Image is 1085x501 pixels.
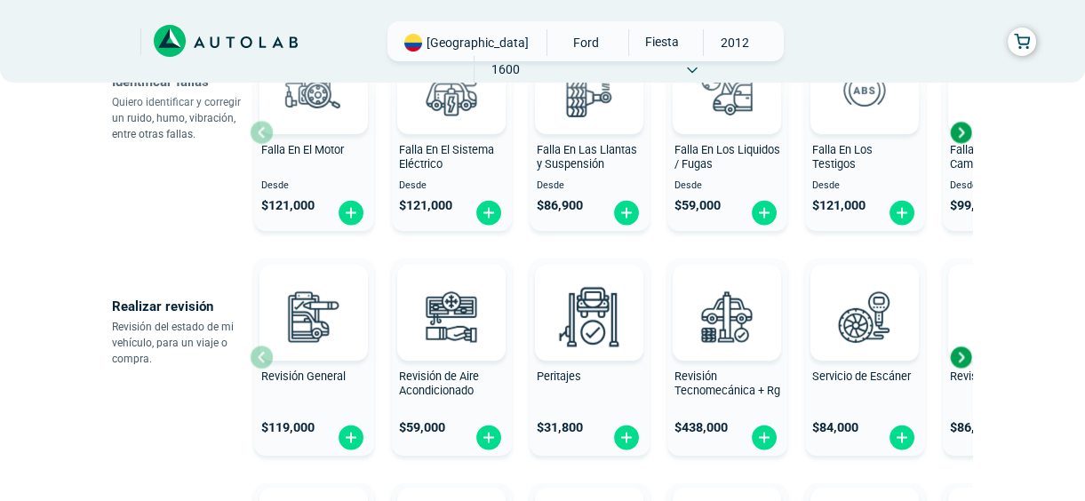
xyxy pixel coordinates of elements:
[674,180,780,192] span: Desde
[667,34,787,231] button: Falla En Los Liquidos / Fugas Desde $59,000
[475,199,503,227] img: fi_plus-circle2.svg
[261,198,315,213] span: $ 121,000
[550,51,628,129] img: diagnostic_suspension-v3.svg
[275,277,353,355] img: revision_general-v3.svg
[950,143,1044,171] span: Falla En La Caja de Cambio
[399,370,479,398] span: Revisión de Aire Acondicionado
[537,420,583,435] span: $ 31,800
[812,180,918,192] span: Desde
[404,34,422,52] img: Flag of COLOMBIA
[261,180,367,192] span: Desde
[674,143,780,171] span: Falla En Los Liquidos / Fugas
[261,370,346,383] span: Revisión General
[950,198,996,213] span: $ 99,000
[805,258,925,456] button: Servicio de Escáner $84,000
[254,258,374,456] button: Revisión General $119,000
[530,258,650,456] button: Peritajes $31,800
[688,277,766,355] img: revision_tecno_mecanica-v3.svg
[750,424,778,451] img: fi_plus-circle2.svg
[562,268,616,322] img: AD0BCuuxAAAAAElFTkSuQmCC
[674,420,728,435] span: $ 438,000
[399,420,445,435] span: $ 59,000
[950,420,996,435] span: $ 86,900
[412,277,491,355] img: aire_acondicionado-v3.svg
[947,119,974,146] div: Next slide
[392,34,512,231] button: Falla En El Sistema Eléctrico Desde $121,000
[475,56,538,83] span: 1600
[674,370,780,398] span: Revisión Tecnomecánica + Rg
[537,180,642,192] span: Desde
[888,199,916,227] img: fi_plus-circle2.svg
[112,319,250,367] p: Revisión del estado de mi vehículo, para un viaje o compra.
[888,424,916,451] img: fi_plus-circle2.svg
[629,29,692,54] span: FIESTA
[412,51,491,129] img: diagnostic_bombilla-v3.svg
[812,143,873,171] span: Falla En Los Testigos
[812,420,858,435] span: $ 84,000
[550,277,628,355] img: peritaje-v3.svg
[254,34,374,231] button: Falla En El Motor Desde $121,000
[612,199,641,227] img: fi_plus-circle2.svg
[475,424,503,451] img: fi_plus-circle2.svg
[704,29,767,56] span: 2012
[261,420,315,435] span: $ 119,000
[399,143,494,171] span: Falla En El Sistema Eléctrico
[950,370,1046,383] span: Revisión de Batería
[812,198,866,213] span: $ 121,000
[838,268,891,322] img: AD0BCuuxAAAAAElFTkSuQmCC
[261,143,344,156] span: Falla En El Motor
[399,180,505,192] span: Desde
[667,258,787,456] button: Revisión Tecnomecánica + Rg $438,000
[750,199,778,227] img: fi_plus-circle2.svg
[947,344,974,370] div: Next slide
[537,143,637,171] span: Falla En Las Llantas y Suspensión
[530,34,650,231] button: Falla En Las Llantas y Suspensión Desde $86,900
[674,198,721,213] span: $ 59,000
[812,370,911,383] span: Servicio de Escáner
[826,51,904,129] img: diagnostic_diagnostic_abs-v3.svg
[688,51,766,129] img: diagnostic_gota-de-sangre-v3.svg
[805,34,925,231] button: Falla En Los Testigos Desde $121,000
[826,277,904,355] img: escaner-v3.svg
[287,268,340,322] img: AD0BCuuxAAAAAElFTkSuQmCC
[612,424,641,451] img: fi_plus-circle2.svg
[554,29,618,56] span: FORD
[943,34,1063,231] button: Falla En La Caja de Cambio Desde $99,000
[537,198,583,213] span: $ 86,900
[425,268,478,322] img: AD0BCuuxAAAAAElFTkSuQmCC
[943,258,1063,456] button: Revisión de Batería $86,900
[963,277,1041,355] img: cambio_bateria-v3.svg
[112,94,250,142] p: Quiero identificar y corregir un ruido, humo, vibración, entre otras fallas.
[112,294,250,319] p: Realizar revisión
[337,199,365,227] img: fi_plus-circle2.svg
[427,34,529,52] span: [GEOGRAPHIC_DATA]
[950,180,1056,192] span: Desde
[700,268,754,322] img: AD0BCuuxAAAAAElFTkSuQmCC
[337,424,365,451] img: fi_plus-circle2.svg
[392,258,512,456] button: Revisión de Aire Acondicionado $59,000
[963,51,1041,129] img: diagnostic_caja-de-cambios-v3.svg
[275,51,353,129] img: diagnostic_engine-v3.svg
[399,198,452,213] span: $ 121,000
[537,370,581,383] span: Peritajes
